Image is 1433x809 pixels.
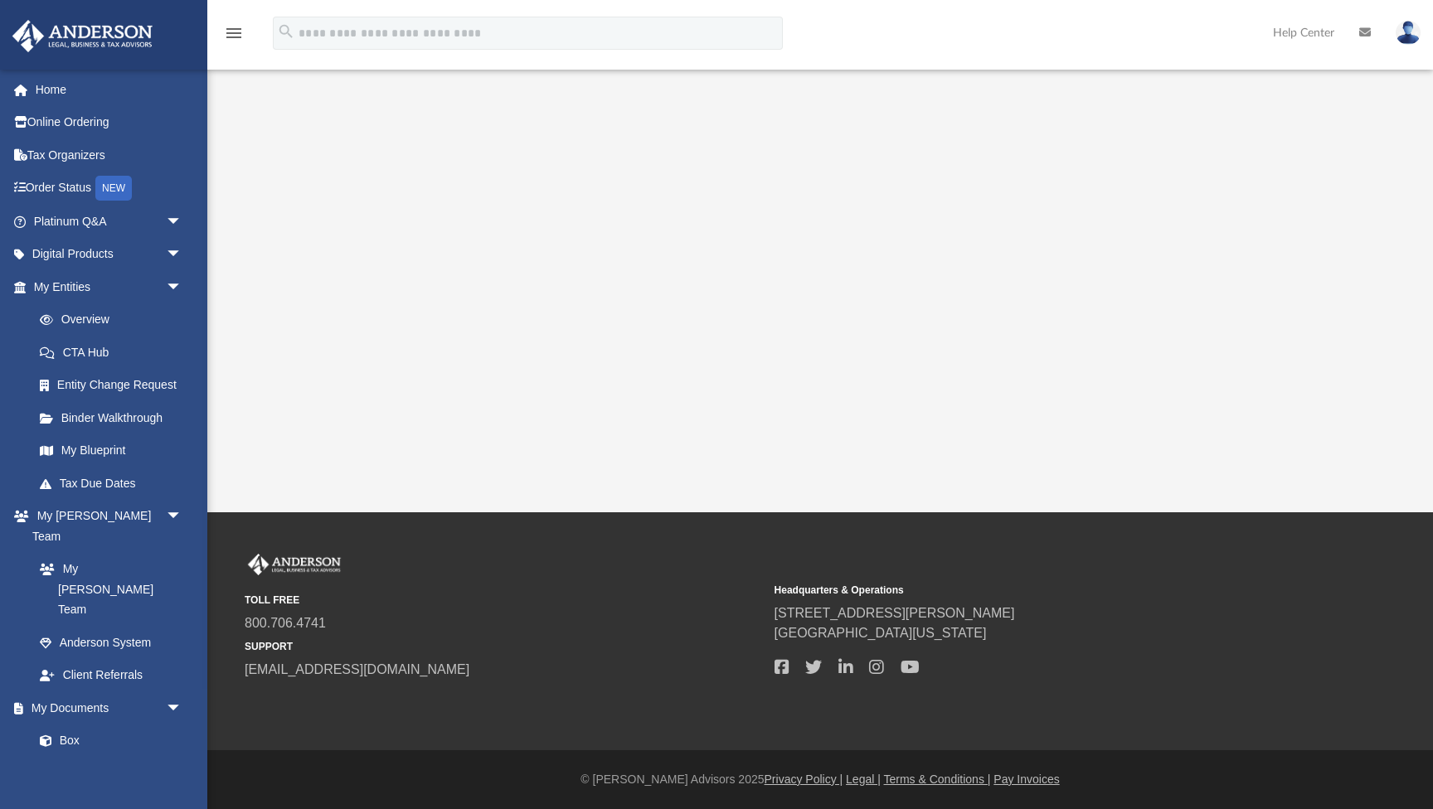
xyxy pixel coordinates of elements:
img: Anderson Advisors Platinum Portal [7,20,158,52]
a: [EMAIL_ADDRESS][DOMAIN_NAME] [245,662,469,676]
a: Binder Walkthrough [23,401,207,434]
a: Overview [23,303,207,337]
small: SUPPORT [245,639,763,654]
small: Headquarters & Operations [775,583,1293,598]
a: My [PERSON_NAME] Team [23,553,191,627]
div: NEW [95,176,132,201]
a: My Entitiesarrow_drop_down [12,270,207,303]
a: Terms & Conditions | [884,773,991,786]
a: Tax Organizers [12,138,207,172]
small: TOLL FREE [245,593,763,608]
a: Order StatusNEW [12,172,207,206]
a: Online Ordering [12,106,207,139]
a: Box [23,724,191,758]
img: Anderson Advisors Platinum Portal [245,554,344,575]
a: menu [224,31,244,43]
span: arrow_drop_down [166,205,199,239]
a: [STREET_ADDRESS][PERSON_NAME] [775,606,1015,620]
a: Pay Invoices [993,773,1059,786]
a: Platinum Q&Aarrow_drop_down [12,205,207,238]
a: Home [12,73,207,106]
a: My Blueprint [23,434,199,467]
i: menu [224,23,244,43]
span: arrow_drop_down [166,238,199,272]
a: Entity Change Request [23,369,207,402]
a: Digital Productsarrow_drop_down [12,238,207,271]
a: Tax Due Dates [23,467,207,500]
a: My [PERSON_NAME] Teamarrow_drop_down [12,500,199,553]
a: Legal | [846,773,881,786]
a: My Documentsarrow_drop_down [12,691,199,724]
span: arrow_drop_down [166,691,199,725]
span: arrow_drop_down [166,500,199,534]
img: User Pic [1396,21,1421,45]
a: Privacy Policy | [765,773,843,786]
a: 800.706.4741 [245,616,326,630]
a: Anderson System [23,626,199,659]
div: © [PERSON_NAME] Advisors 2025 [207,771,1433,788]
span: arrow_drop_down [166,270,199,304]
i: search [277,22,295,41]
a: CTA Hub [23,336,207,369]
a: [GEOGRAPHIC_DATA][US_STATE] [775,626,987,640]
a: Client Referrals [23,659,199,692]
